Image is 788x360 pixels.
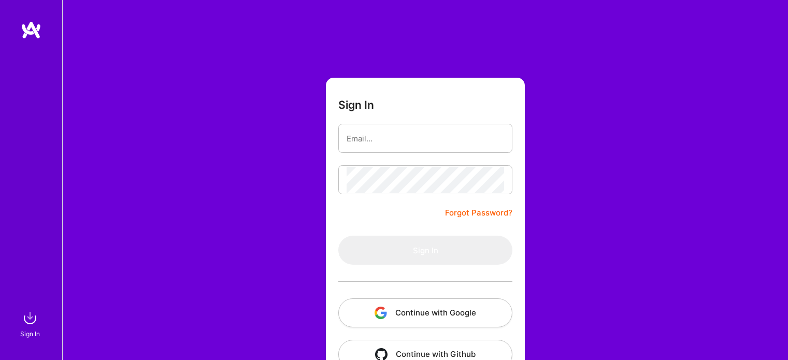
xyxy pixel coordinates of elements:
input: Email... [347,125,504,152]
button: Sign In [338,236,512,265]
button: Continue with Google [338,298,512,327]
img: icon [375,307,387,319]
div: Sign In [20,328,40,339]
img: sign in [20,308,40,328]
h3: Sign In [338,98,374,111]
a: Forgot Password? [445,207,512,219]
img: logo [21,21,41,39]
a: sign inSign In [22,308,40,339]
